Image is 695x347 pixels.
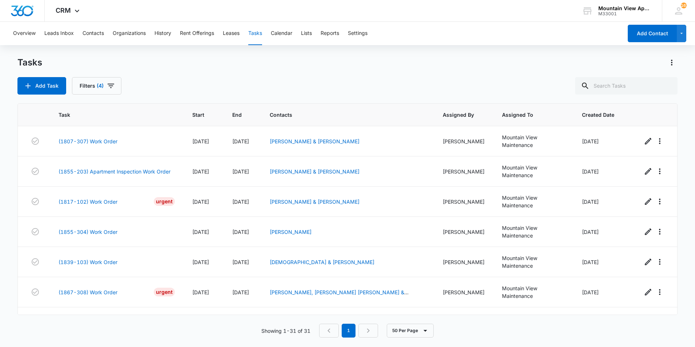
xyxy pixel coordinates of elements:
span: [DATE] [192,138,209,144]
span: [DATE] [232,138,249,144]
div: [PERSON_NAME] [443,228,485,236]
span: [DATE] [192,199,209,205]
a: (1855-203) Apartment Inspection Work Order [59,168,170,175]
button: Filters(4) [72,77,121,95]
button: Tasks [248,22,262,45]
span: CRM [56,7,71,14]
div: Mountain View Maintenance [502,133,565,149]
span: Contacts [270,111,415,119]
span: Start [192,111,204,119]
span: (4) [97,83,104,88]
div: Mountain View Maintenance [502,254,565,270]
span: [DATE] [232,199,249,205]
div: [PERSON_NAME] [443,198,485,206]
span: [DATE] [582,138,599,144]
span: [DATE] [232,259,249,265]
button: Overview [13,22,36,45]
div: [PERSON_NAME] [443,258,485,266]
a: [DEMOGRAPHIC_DATA] & [PERSON_NAME] [270,259,374,265]
span: Assigned To [502,111,554,119]
button: Organizations [113,22,146,45]
div: [PERSON_NAME] [443,168,485,175]
span: [DATE] [232,168,249,175]
span: [DATE] [232,289,249,295]
button: Calendar [271,22,292,45]
span: [DATE] [192,229,209,235]
h1: Tasks [17,57,42,68]
a: [PERSON_NAME], [PERSON_NAME] [PERSON_NAME] & [PERSON_NAME] [270,289,409,303]
a: (1855-304) Work Order [59,228,117,236]
span: 163 [681,3,687,8]
input: Search Tasks [575,77,678,95]
span: [DATE] [582,199,599,205]
a: [PERSON_NAME] & [PERSON_NAME] [270,199,359,205]
span: End [232,111,242,119]
span: [DATE] [582,259,599,265]
button: Add Task [17,77,66,95]
div: [PERSON_NAME] [443,288,485,296]
div: Urgent [154,197,175,206]
div: Mountain View Maintenance [502,194,565,209]
button: 50 Per Page [387,324,434,338]
a: (1867-308) Work Order [59,288,117,296]
span: [DATE] [192,168,209,175]
em: 1 [342,324,355,338]
button: Add Contact [628,25,677,42]
a: (1807-307) Work Order [59,137,117,145]
button: Contacts [83,22,104,45]
div: Urgent [154,288,175,296]
div: Mountain View Maintenance [502,164,565,179]
div: account id [598,11,651,16]
div: Mountain View Maintenance [502,224,565,239]
span: [DATE] [192,259,209,265]
span: Task [59,111,164,119]
span: [DATE] [582,289,599,295]
button: Actions [666,57,678,68]
span: Created Date [582,111,614,119]
button: Leads Inbox [44,22,74,45]
button: Reports [321,22,339,45]
div: notifications count [681,3,687,8]
a: (1817-102) Work Order [59,198,117,206]
button: Settings [348,22,367,45]
div: Mountain View Maintenance [502,284,565,300]
p: Showing 1-31 of 31 [261,327,310,335]
button: Lists [301,22,312,45]
a: [PERSON_NAME] & [PERSON_NAME] [270,168,359,175]
div: account name [598,5,651,11]
span: [DATE] [192,289,209,295]
a: [PERSON_NAME] & [PERSON_NAME] [270,138,359,144]
span: Assigned By [443,111,474,119]
button: Leases [223,22,240,45]
span: [DATE] [232,229,249,235]
span: [DATE] [582,229,599,235]
button: History [154,22,171,45]
a: (1839-103) Work Order [59,258,117,266]
button: Rent Offerings [180,22,214,45]
span: [DATE] [582,168,599,175]
a: [PERSON_NAME] [270,229,312,235]
nav: Pagination [319,324,378,338]
div: [PERSON_NAME] [443,137,485,145]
